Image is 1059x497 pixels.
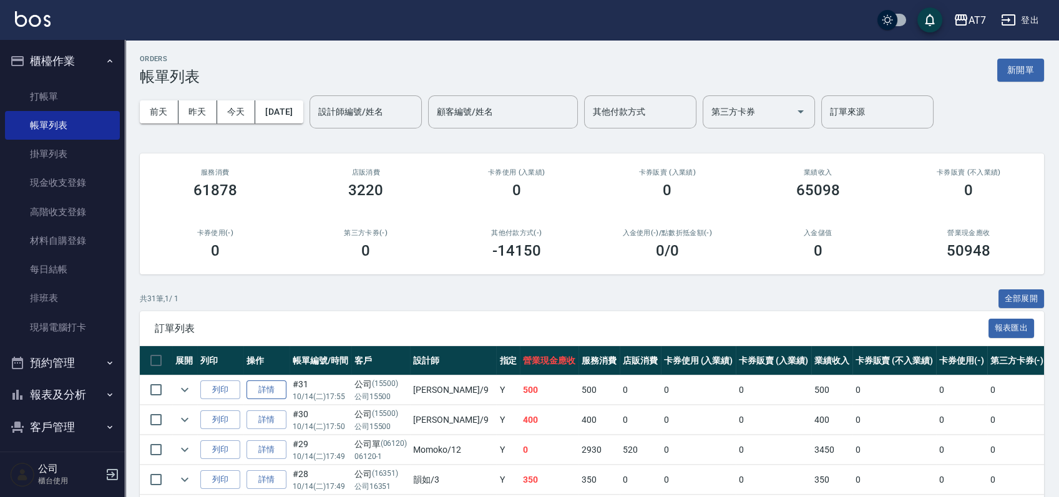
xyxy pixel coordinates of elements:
[354,481,407,492] p: 公司16351
[372,468,399,481] p: (16351)
[996,9,1044,32] button: 登出
[246,410,286,430] a: 詳情
[306,168,427,176] h2: 店販消費
[5,411,120,443] button: 客戶管理
[964,181,973,199] h3: 0
[200,380,240,400] button: 列印
[5,140,120,168] a: 掛單列表
[246,380,286,400] a: 詳情
[200,410,240,430] button: 列印
[758,229,879,237] h2: 入金儲值
[620,435,661,465] td: 520
[936,375,987,405] td: 0
[293,451,348,462] p: 10/14 (二) 17:49
[5,284,120,312] a: 排班表
[987,375,1047,405] td: 0
[354,391,407,402] p: 公司15500
[178,100,217,123] button: 昨天
[661,465,736,495] td: 0
[496,405,520,435] td: Y
[936,465,987,495] td: 0
[155,322,988,335] span: 訂單列表
[372,378,399,391] p: (15500)
[175,440,194,459] button: expand row
[814,242,822,259] h3: 0
[354,378,407,391] div: 公司
[410,435,496,465] td: Momoko /12
[290,375,351,405] td: #31
[620,346,661,375] th: 店販消費
[578,405,620,435] td: 400
[155,229,276,237] h2: 卡券使用(-)
[852,375,936,405] td: 0
[5,198,120,226] a: 高階收支登錄
[909,168,1030,176] h2: 卡券販賣 (不入業績)
[661,435,736,465] td: 0
[796,181,840,199] h3: 65098
[496,465,520,495] td: Y
[987,405,1047,435] td: 0
[372,408,399,421] p: (15500)
[140,55,200,63] h2: ORDERS
[987,465,1047,495] td: 0
[5,313,120,342] a: 現場電腦打卡
[354,468,407,481] div: 公司
[5,347,120,379] button: 預約管理
[661,346,736,375] th: 卡券使用 (入業績)
[293,391,348,402] p: 10/14 (二) 17:55
[917,7,942,32] button: save
[354,451,407,462] p: 06120-1
[852,405,936,435] td: 0
[661,405,736,435] td: 0
[520,465,578,495] td: 350
[736,435,811,465] td: 0
[193,181,237,199] h3: 61878
[290,405,351,435] td: #30
[200,440,240,460] button: 列印
[456,168,577,176] h2: 卡券使用 (入業績)
[520,435,578,465] td: 0
[306,229,427,237] h2: 第三方卡券(-)
[140,100,178,123] button: 前天
[354,421,407,432] p: 公司15500
[852,465,936,495] td: 0
[348,181,383,199] h3: 3220
[988,322,1035,334] a: 報表匯出
[5,82,120,111] a: 打帳單
[361,242,370,259] h3: 0
[620,405,661,435] td: 0
[175,410,194,429] button: expand row
[852,435,936,465] td: 0
[38,463,102,475] h5: 公司
[354,438,407,451] div: 公司單
[381,438,407,451] p: (06120)
[410,405,496,435] td: [PERSON_NAME] /9
[211,242,220,259] h3: 0
[5,226,120,255] a: 材料自購登錄
[607,168,728,176] h2: 卡券販賣 (入業績)
[155,168,276,176] h3: 服務消費
[410,375,496,405] td: [PERSON_NAME] /9
[811,346,852,375] th: 業績收入
[988,319,1035,338] button: 報表匯出
[987,346,1047,375] th: 第三方卡券(-)
[410,346,496,375] th: 設計師
[5,45,120,77] button: 櫃檯作業
[578,375,620,405] td: 500
[969,12,986,28] div: AT7
[736,405,811,435] td: 0
[290,346,351,375] th: 帳單編號/時間
[607,229,728,237] h2: 入金使用(-) /點數折抵金額(-)
[140,293,178,304] p: 共 31 筆, 1 / 1
[496,375,520,405] td: Y
[354,408,407,421] div: 公司
[620,465,661,495] td: 0
[656,242,679,259] h3: 0 /0
[936,346,987,375] th: 卡券使用(-)
[736,346,811,375] th: 卡券販賣 (入業績)
[496,435,520,465] td: Y
[246,470,286,490] a: 詳情
[175,380,194,399] button: expand row
[998,289,1045,309] button: 全部展開
[293,481,348,492] p: 10/14 (二) 17:49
